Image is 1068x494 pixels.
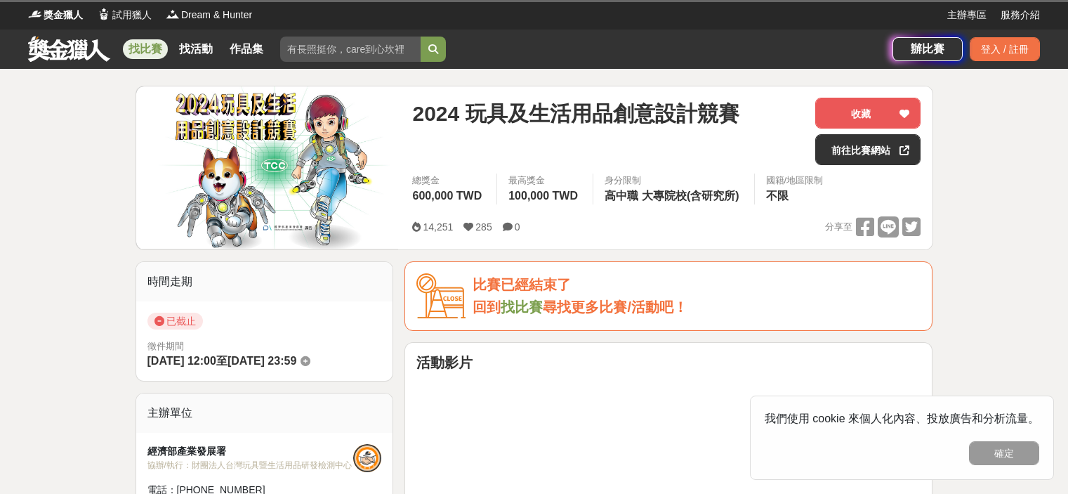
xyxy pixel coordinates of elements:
img: Logo [97,7,111,21]
span: 高中職 [605,190,638,202]
span: 獎金獵人 [44,8,83,22]
span: 試用獵人 [112,8,152,22]
a: LogoDream & Hunter [166,8,252,22]
button: 收藏 [815,98,921,129]
span: 600,000 TWD [412,190,482,202]
span: 0 [515,221,520,233]
span: 分享至 [825,216,852,238]
span: 徵件期間 [147,341,184,351]
a: 主辦專區 [947,8,987,22]
span: Dream & Hunter [181,8,252,22]
a: 找比賽 [123,39,168,59]
a: 作品集 [224,39,269,59]
img: Logo [28,7,42,21]
img: Cover Image [136,86,399,249]
span: 我們使用 cookie 來個人化內容、投放廣告和分析流量。 [765,412,1039,424]
div: 登入 / 註冊 [970,37,1040,61]
span: 已截止 [147,313,203,330]
span: 最高獎金 [508,174,581,188]
a: Logo試用獵人 [97,8,152,22]
button: 確定 [969,441,1039,465]
span: 總獎金 [412,174,485,188]
div: 比賽已經結束了 [473,273,921,297]
span: 至 [216,355,228,367]
a: Logo獎金獵人 [28,8,83,22]
div: 經濟部產業發展署 [147,444,354,459]
span: 回到 [473,299,501,315]
span: 14,251 [423,221,453,233]
a: 找活動 [173,39,218,59]
a: 服務介紹 [1001,8,1040,22]
a: 前往比賽網站 [815,134,921,165]
span: 100,000 TWD [508,190,578,202]
span: [DATE] 12:00 [147,355,216,367]
a: 找比賽 [501,299,543,315]
div: 協辦/執行： 財團法人台灣玩具暨生活用品研發檢測中心 [147,459,354,472]
span: [DATE] 23:59 [228,355,296,367]
span: 285 [475,221,492,233]
strong: 活動影片 [416,355,473,370]
img: Logo [166,7,180,21]
div: 時間走期 [136,262,393,301]
a: 辦比賽 [892,37,963,61]
div: 國籍/地區限制 [766,174,824,188]
img: Icon [416,273,466,319]
span: 大專院校(含研究所) [642,190,739,202]
div: 身分限制 [605,174,743,188]
div: 主辦單位 [136,394,393,433]
input: 有長照挺你，care到心坎裡！青春出手，拍出照顧 影音徵件活動 [280,37,421,62]
span: 尋找更多比賽/活動吧！ [543,299,687,315]
span: 2024 玩具及生活用品創意設計競賽 [412,98,739,129]
span: 不限 [766,190,789,202]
